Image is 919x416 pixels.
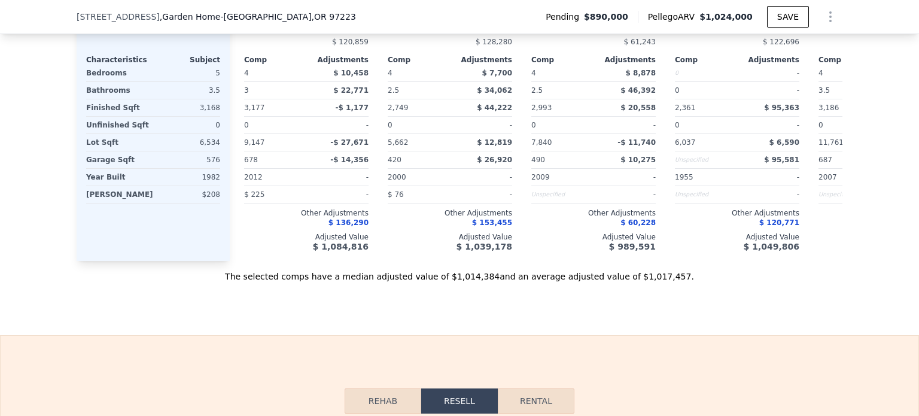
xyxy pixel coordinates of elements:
span: 11,761 [818,138,844,147]
div: Adjusted Value [244,232,369,242]
span: $ 120,859 [332,38,369,46]
span: $ 61,243 [624,38,656,46]
div: Subject [153,55,220,65]
div: Unspecified [531,186,591,203]
div: 3 [244,82,304,99]
span: -$ 14,356 [330,156,369,164]
div: The selected comps have a median adjusted value of $1,014,384 and an average adjusted value of $1... [77,261,842,283]
div: 0 [675,82,735,99]
div: Comp [818,55,881,65]
span: 4 [244,69,249,77]
div: Year Built [86,169,151,186]
div: - [740,117,799,133]
span: 0 [818,121,823,129]
span: 420 [388,156,401,164]
div: Unspecified [818,186,878,203]
span: 3,186 [818,104,839,112]
div: Comp [675,55,737,65]
div: Adjustments [450,55,512,65]
span: 3,177 [244,104,264,112]
span: $ 128,280 [476,38,512,46]
div: - [452,117,512,133]
span: $ 12,819 [477,138,512,147]
span: , Garden Home-[GEOGRAPHIC_DATA] [160,11,356,23]
span: $ 989,591 [609,242,656,251]
div: Other Adjustments [244,208,369,218]
div: 3.5 [818,82,878,99]
div: Bedrooms [86,65,151,81]
span: 9,147 [244,138,264,147]
div: 2.5 [531,82,591,99]
div: Adjusted Value [531,232,656,242]
span: $ 136,290 [328,218,369,227]
span: $ 6,590 [769,138,799,147]
div: 2.5 [388,82,448,99]
div: - [596,169,656,186]
span: 0 [675,121,680,129]
div: Adjustments [594,55,656,65]
button: Show Options [818,5,842,29]
div: [PERSON_NAME] [86,186,153,203]
div: $208 [158,186,220,203]
div: - [740,82,799,99]
span: 678 [244,156,258,164]
div: 6,534 [156,134,220,151]
div: Other Adjustments [675,208,799,218]
span: 490 [531,156,545,164]
span: 687 [818,156,832,164]
div: - [596,117,656,133]
span: 0 [531,121,536,129]
div: Comp [244,55,306,65]
div: Bathrooms [86,82,151,99]
span: $ 120,771 [759,218,799,227]
button: Rental [498,388,574,414]
span: $ 34,062 [477,86,512,95]
span: 2,749 [388,104,408,112]
div: 576 [156,151,220,168]
div: Adjustments [737,55,799,65]
span: 2,993 [531,104,552,112]
span: 6,037 [675,138,695,147]
span: [STREET_ADDRESS] [77,11,160,23]
div: - [740,186,799,203]
div: - [452,186,512,203]
div: Adjusted Value [388,232,512,242]
span: -$ 1,177 [336,104,369,112]
div: 1982 [156,169,220,186]
span: , OR 97223 [312,12,356,22]
span: $ 1,049,806 [744,242,799,251]
div: 5 [156,65,220,81]
div: 0 [675,65,735,81]
div: - [309,169,369,186]
button: SAVE [767,6,809,28]
span: 0 [244,121,249,129]
span: $ 46,392 [620,86,656,95]
div: - [596,186,656,203]
span: Pending [546,11,584,23]
span: $ 44,222 [477,104,512,112]
button: Resell [421,388,498,414]
span: 5,662 [388,138,408,147]
div: 2012 [244,169,304,186]
span: $ 10,275 [620,156,656,164]
span: 4 [531,69,536,77]
div: Unspecified [675,186,735,203]
div: 1955 [675,169,735,186]
span: 4 [818,69,823,77]
div: Comp [388,55,450,65]
div: 2000 [388,169,448,186]
div: Unfinished Sqft [86,117,151,133]
div: 0 [156,117,220,133]
div: - [452,169,512,186]
span: $ 60,228 [620,218,656,227]
span: $890,000 [584,11,628,23]
div: Adjusted Value [675,232,799,242]
span: -$ 11,740 [617,138,656,147]
div: Other Adjustments [388,208,512,218]
span: $ 122,696 [763,38,799,46]
div: Finished Sqft [86,99,151,116]
button: Rehab [345,388,421,414]
span: Pellego ARV [648,11,700,23]
span: -$ 27,671 [330,138,369,147]
div: 3.5 [156,82,220,99]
